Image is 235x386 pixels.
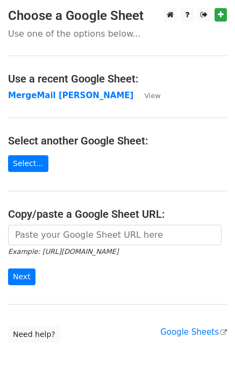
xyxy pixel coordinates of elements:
[8,28,227,39] p: Use one of the options below...
[8,247,118,256] small: Example: [URL][DOMAIN_NAME]
[8,208,227,220] h4: Copy/paste a Google Sheet URL:
[144,92,160,100] small: View
[8,72,227,85] h4: Use a recent Google Sheet:
[8,134,227,147] h4: Select another Google Sheet:
[8,8,227,24] h3: Choose a Google Sheet
[8,268,35,285] input: Next
[8,225,222,245] input: Paste your Google Sheet URL here
[160,327,227,337] a: Google Sheets
[8,155,48,172] a: Select...
[133,91,160,100] a: View
[8,91,133,100] a: MergeMail [PERSON_NAME]
[8,326,60,343] a: Need help?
